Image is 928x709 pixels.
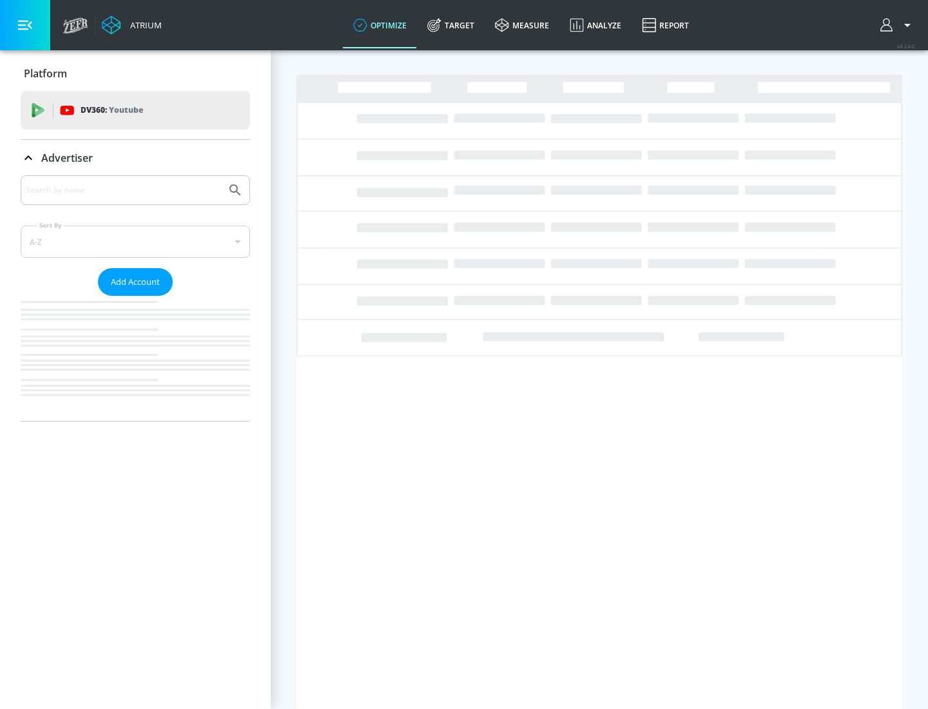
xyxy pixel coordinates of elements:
a: Report [632,2,699,48]
div: Advertiser [21,140,250,176]
a: optimize [343,2,417,48]
p: Advertiser [41,151,93,165]
p: Youtube [109,103,143,117]
a: measure [485,2,559,48]
label: Sort By [37,221,64,229]
div: Platform [21,55,250,92]
span: Add Account [111,275,160,289]
input: Search by name [26,182,221,199]
nav: list of Advertiser [21,296,250,421]
a: Target [417,2,485,48]
p: Platform [24,66,67,81]
span: v 4.24.0 [897,43,915,50]
a: Analyze [559,2,632,48]
p: DV360: [81,103,143,117]
a: Atrium [102,15,162,35]
div: Atrium [125,19,162,31]
div: Advertiser [21,175,250,421]
div: DV360: Youtube [21,91,250,130]
div: A-Z [21,226,250,258]
button: Add Account [98,268,173,296]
